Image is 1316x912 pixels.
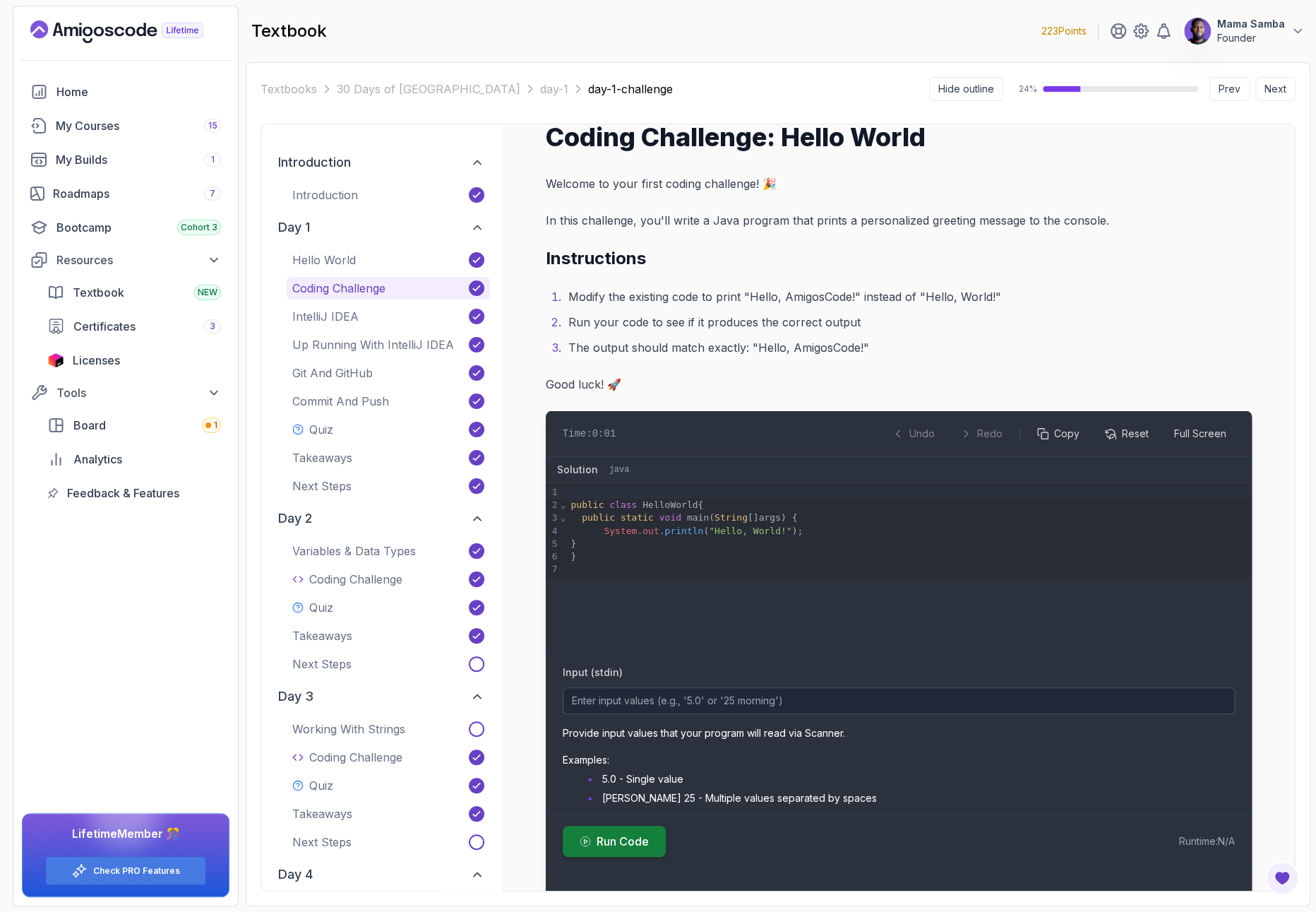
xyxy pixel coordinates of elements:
label: Input (stdin) [563,666,623,678]
span: public [570,499,604,510]
div: My Builds [56,151,221,168]
div: { [566,499,1251,511]
button: Reset [1096,422,1157,445]
div: } [566,538,1251,550]
button: Redo [952,422,1011,445]
span: . [659,526,665,536]
button: Open Feedback Button [1265,861,1299,895]
h2: textbook [251,20,327,42]
span: 15 [208,120,217,131]
p: Provide input values that your program will read via Scanner. [563,726,1235,740]
span: "Hello, World!" [709,526,791,536]
span: Copy [1054,427,1079,441]
li: Modify the existing code to print "Hello, AmigosCode!" instead of "Hello, World!" [564,287,1252,307]
a: builds [22,146,229,174]
a: feedback [39,479,229,507]
span: Reset [1122,427,1149,441]
span: Solution [557,463,598,477]
span: Run Code [597,833,649,850]
p: Takeaways [292,627,352,644]
p: 223 Points [1041,24,1087,38]
p: Next Steps [292,478,352,495]
a: Landing page [30,20,236,43]
p: Variables & Data Types [292,543,416,559]
button: Takeaways [287,624,490,647]
img: user profile image [1184,18,1211,45]
button: Quiz [287,418,490,441]
span: ; [797,526,803,536]
p: Next Steps [292,834,352,851]
div: } [566,550,1251,563]
p: In this challenge, you'll write a Java program that prints a personalized greeting message to the... [546,211,1252,230]
div: 6 [546,550,560,563]
button: IntelliJ IDEA [287,305,490,328]
span: args [758,512,780,523]
button: Check PRO Features [45,856,206,885]
button: Variables & Data Types [287,540,490,562]
button: Coding Challenge [287,568,490,591]
button: user profile imageMama SambaFounder [1183,17,1305,45]
div: 2 [546,499,560,511]
div: Home [56,83,221,100]
span: . [637,526,642,536]
span: String [714,512,748,523]
div: Time: 0:01 [563,427,616,441]
span: void [659,512,681,523]
p: Quiz [309,599,333,616]
img: jetbrains icon [47,353,64,367]
span: day-1-challenge [588,81,673,97]
span: Full Screen [1174,427,1226,441]
h2: introduction [278,153,351,172]
button: day 1 [273,212,490,243]
a: board [39,411,229,439]
p: Mama Samba [1217,17,1285,31]
span: 7 [210,188,215,199]
button: Prev [1209,77,1250,101]
li: 5.0 - Single value [584,772,1234,786]
button: Working with Strings [287,718,490,740]
div: Roadmaps [53,185,221,202]
button: Full Screen [1166,422,1235,445]
button: Resources [22,247,229,273]
div: 4 [546,525,560,538]
button: Takeaways [287,803,490,825]
button: Undo [884,422,943,445]
a: bootcamp [22,213,229,242]
button: day 3 [273,681,490,712]
span: Redo [977,427,1003,441]
span: Undo [909,427,935,441]
button: Next Steps [287,831,490,853]
li: The output should match exactly: "Hello, AmigosCode!" [564,338,1252,357]
div: 1 [546,486,560,499]
button: Commit and Push [287,390,490,413]
button: Run Code [563,826,666,857]
p: Next Steps [292,656,352,673]
p: Welcome to your first coding challenge! 🎉 [546,174,1252,194]
div: progress [1043,86,1198,92]
p: Takeaways [292,805,352,822]
p: Founder [1217,31,1285,45]
h1: Coding Challenge: Hello World [546,123,1252,151]
h2: day 2 [278,509,312,528]
div: My Courses [56,117,221,134]
span: println [664,526,703,536]
a: Check PRO Features [93,865,180,877]
span: public [582,512,615,523]
p: Examples: [563,753,1235,767]
button: Coding Challenge [287,746,490,769]
span: Fold line [560,499,567,510]
span: 3 [210,321,215,332]
div: 5 [546,538,560,550]
span: static [621,512,654,523]
div: Resources [56,251,221,268]
li: Run your code to see if it produces the correct output [564,312,1252,332]
a: home [22,78,229,106]
p: Coding Challenge [292,280,385,297]
button: Up Running With IntelliJ IDEA [287,333,490,356]
a: 30 Days of [GEOGRAPHIC_DATA] [337,81,520,97]
span: Certificates [73,318,136,335]
div: Bootcamp [56,219,221,236]
a: textbook [39,278,229,307]
div: 3 [546,511,560,524]
span: main [687,512,709,523]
